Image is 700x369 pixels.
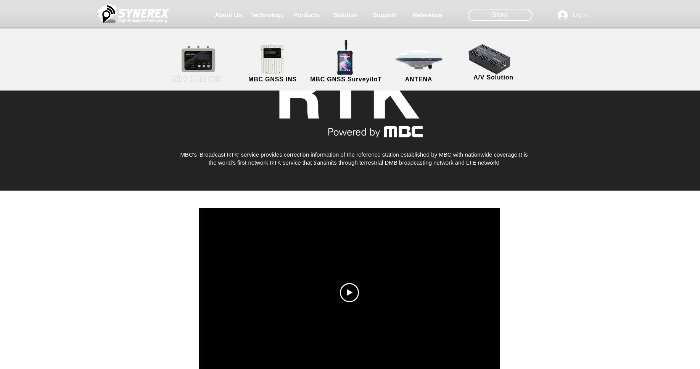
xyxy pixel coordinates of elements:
[385,44,453,84] a: ANTENA
[473,74,513,81] span: A/V Solution
[172,76,223,83] span: MBC GNSS RTK
[468,10,533,21] div: Store
[250,42,297,76] img: MGI2000_front-removebg-preview (1).png
[209,8,248,23] a: About Us
[365,8,404,23] a: Support
[559,128,700,369] iframe: Wix Chat
[409,8,447,23] a: Reference
[333,12,358,19] span: Solution
[570,11,591,19] span: Log In
[413,12,442,19] span: Reference
[309,44,383,84] a: MBC GNSS Survey/IoT
[288,8,326,23] a: Products
[310,76,382,83] span: MBC GNSS Survey/IoT
[248,8,286,23] a: Technology
[492,11,508,19] span: Store
[293,12,320,19] span: Products
[552,8,593,23] button: Log In
[373,12,396,19] span: Support
[459,42,528,82] a: A/V Solution
[97,2,169,25] img: Cinnerex_White_simbol_Land 1.png
[163,44,232,84] a: MBC GNSS RTK
[405,76,432,83] span: ANTENA
[215,12,242,19] span: About Us
[326,38,365,77] img: SHR-800_rec-removebg-preview.png
[327,8,365,23] a: Solution
[250,12,284,19] span: Technology
[238,44,307,84] a: MBC GNSS INS
[180,151,519,158] span: MBC's 'Broadcast RTK' service provides correction information of the reference station establishe...
[248,76,297,83] span: MBC GNSS INS
[340,283,359,302] button: Play video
